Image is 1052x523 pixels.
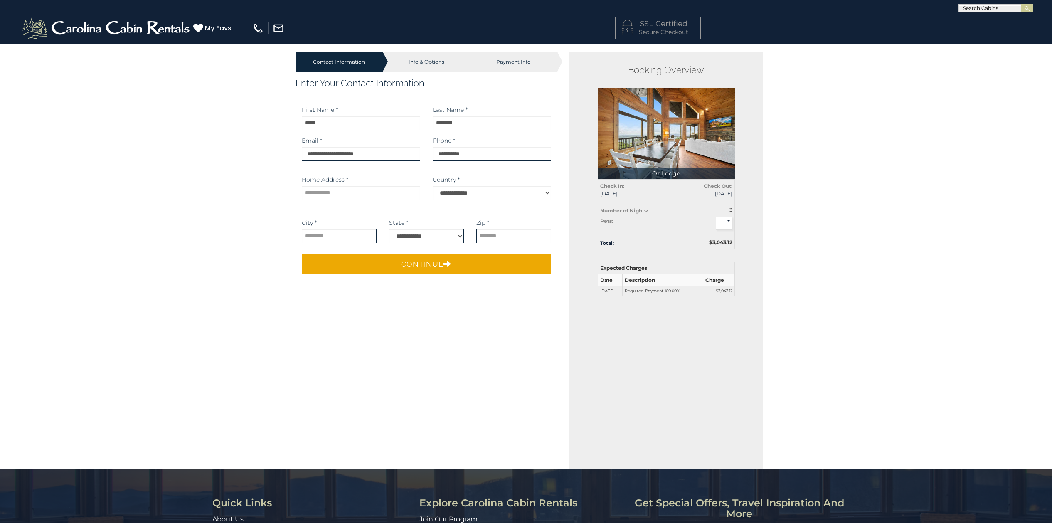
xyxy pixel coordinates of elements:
p: Secure Checkout [622,28,694,36]
h4: SSL Certified [622,20,694,28]
a: My Favs [193,23,234,34]
h3: Get special offers, travel inspiration and more [633,498,846,520]
label: Last Name * [433,106,468,114]
td: [DATE] [598,286,622,296]
img: 1755888806_thumbnail.jpeg [598,88,735,179]
th: Charge [703,274,735,286]
h3: Quick Links [212,498,413,508]
label: Email * [302,136,322,145]
th: Description [623,274,703,286]
h2: Booking Overview [598,64,735,75]
strong: Check In: [600,183,624,189]
span: [DATE] [673,190,732,197]
div: 3 [697,206,732,213]
label: City * [302,219,317,227]
img: phone-regular-white.png [252,22,264,34]
img: mail-regular-white.png [273,22,284,34]
img: LOCKICON1.png [622,20,633,35]
div: $3,043.12 [666,239,739,246]
a: Join Our Program [419,515,478,523]
h3: Explore Carolina Cabin Rentals [419,498,626,508]
strong: Total: [600,240,614,246]
h3: Enter Your Contact Information [296,78,558,89]
label: Zip * [476,219,489,227]
img: White-1-2.png [21,16,193,41]
th: Expected Charges [598,262,734,274]
label: Country * [433,175,460,184]
span: My Favs [205,23,232,33]
strong: Pets: [600,218,613,224]
a: About Us [212,515,244,523]
p: Oz Lodge [598,168,735,179]
label: Home Address * [302,175,348,184]
label: State * [389,219,408,227]
span: [DATE] [600,190,660,197]
td: $3,043.12 [703,286,735,296]
strong: Check Out: [704,183,732,189]
label: First Name * [302,106,338,114]
strong: Number of Nights: [600,207,648,214]
th: Date [598,274,622,286]
button: Continue [302,254,552,274]
label: Phone * [433,136,455,145]
td: Required Payment 100.00% [623,286,703,296]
